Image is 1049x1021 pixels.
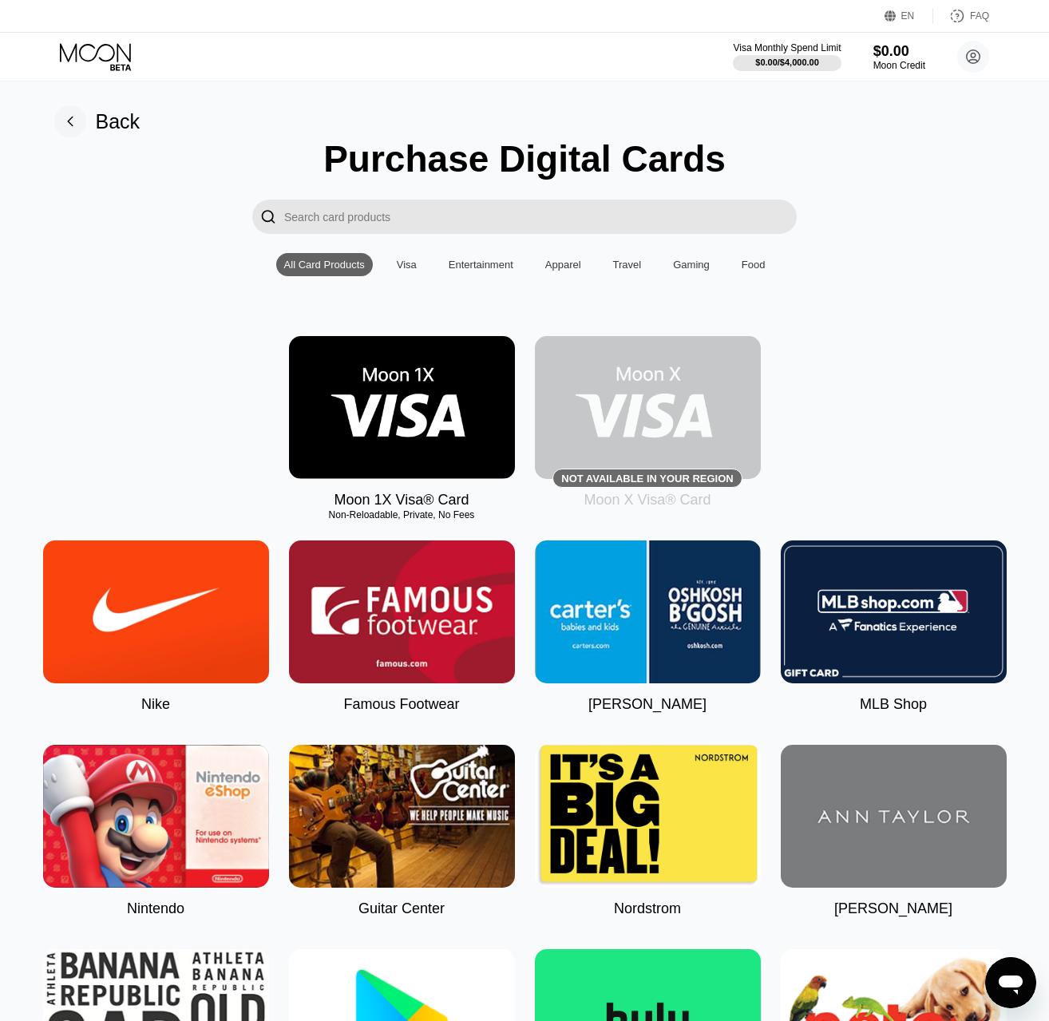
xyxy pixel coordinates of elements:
[260,208,276,226] div: 
[289,509,515,520] div: Non-Reloadable, Private, No Fees
[127,900,184,917] div: Nintendo
[742,259,766,271] div: Food
[276,253,373,276] div: All Card Products
[985,957,1036,1008] iframe: Button to launch messaging window
[733,42,841,53] div: Visa Monthly Spend Limit
[397,259,417,271] div: Visa
[323,137,726,180] div: Purchase Digital Cards
[933,8,989,24] div: FAQ
[665,253,718,276] div: Gaming
[588,696,707,713] div: [PERSON_NAME]
[873,43,925,60] div: $0.00
[733,42,841,71] div: Visa Monthly Spend Limit$0.00/$4,000.00
[334,492,469,509] div: Moon 1X Visa® Card
[358,900,445,917] div: Guitar Center
[584,492,711,509] div: Moon X Visa® Card
[970,10,989,22] div: FAQ
[873,60,925,71] div: Moon Credit
[343,696,459,713] div: Famous Footwear
[613,259,642,271] div: Travel
[673,259,710,271] div: Gaming
[535,336,761,479] div: Not available in your region
[561,473,733,485] div: Not available in your region
[834,900,952,917] div: [PERSON_NAME]
[141,696,170,713] div: Nike
[284,259,365,271] div: All Card Products
[605,253,650,276] div: Travel
[449,259,513,271] div: Entertainment
[441,253,521,276] div: Entertainment
[284,200,797,234] input: Search card products
[545,259,581,271] div: Apparel
[96,110,141,133] div: Back
[252,200,284,234] div: 
[389,253,425,276] div: Visa
[54,105,141,137] div: Back
[901,10,915,22] div: EN
[885,8,933,24] div: EN
[537,253,589,276] div: Apparel
[614,900,681,917] div: Nordstrom
[860,696,927,713] div: MLB Shop
[755,57,819,67] div: $0.00 / $4,000.00
[734,253,774,276] div: Food
[873,43,925,71] div: $0.00Moon Credit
